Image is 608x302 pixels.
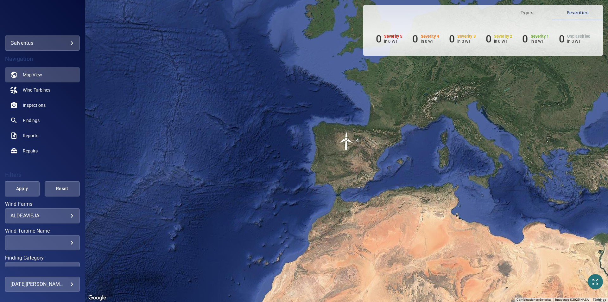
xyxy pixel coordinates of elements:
[421,39,439,44] p: in 0 WT
[23,87,50,93] span: Wind Turbines
[25,16,60,22] img: galventus-logo
[505,9,548,17] span: Types
[494,34,512,39] h6: Severity 2
[412,33,439,45] li: Severity 4
[556,9,599,17] span: Severities
[5,255,80,260] label: Finding Category
[5,98,80,113] a: inspections noActive
[10,213,74,219] div: ALDEAVIEJA
[5,262,80,277] div: Finding Category
[567,39,590,44] p: in 0 WT
[5,128,80,143] a: reports noActive
[522,33,549,45] li: Severity 1
[337,131,356,151] gmp-advanced-marker: 4
[87,294,108,302] a: Abre esta zona en Google Maps (se abre en una nueva ventana)
[4,181,40,196] button: Apply
[457,34,476,39] h6: Severity 3
[87,294,108,302] img: Google
[494,39,512,44] p: in 0 WT
[5,172,80,178] h4: Filters
[5,228,80,234] label: Wind Turbine Name
[376,33,402,45] li: Severity 5
[337,131,356,150] img: windFarmIcon.svg
[356,131,359,150] div: 4
[5,113,80,128] a: findings noActive
[53,185,72,193] span: Reset
[5,143,80,158] a: repairs noActive
[522,33,528,45] h6: 0
[555,298,589,301] span: Imágenes ©2025 NASA
[5,35,80,51] div: galventus
[23,72,42,78] span: Map View
[567,34,590,39] h6: Unclassified
[449,33,455,45] h6: 0
[5,202,80,207] label: Wind Farms
[10,38,74,48] div: galventus
[23,102,46,108] span: Inspections
[45,181,80,196] button: Reset
[486,33,491,45] h6: 0
[412,33,418,45] h6: 0
[5,82,80,98] a: windturbines noActive
[5,235,80,250] div: Wind Turbine Name
[10,279,74,289] div: [DATE][PERSON_NAME]
[23,148,38,154] span: Repairs
[531,34,549,39] h6: Severity 1
[531,39,549,44] p: in 0 WT
[5,67,80,82] a: map active
[516,298,551,302] button: Combinaciones de teclas
[12,185,32,193] span: Apply
[23,117,40,124] span: Findings
[559,33,565,45] h6: 0
[593,298,606,301] a: Términos (se abre en una nueva pestaña)
[421,34,439,39] h6: Severity 4
[457,39,476,44] p: in 0 WT
[486,33,512,45] li: Severity 2
[559,33,590,45] li: Severity Unclassified
[384,39,402,44] p: in 0 WT
[23,132,38,139] span: Reports
[376,33,382,45] h6: 0
[5,208,80,223] div: Wind Farms
[384,34,402,39] h6: Severity 5
[5,56,80,62] h4: Navigation
[449,33,476,45] li: Severity 3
